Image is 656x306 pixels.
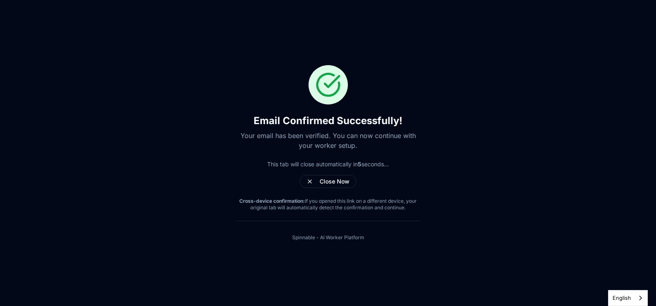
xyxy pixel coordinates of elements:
[608,290,648,306] div: Language
[358,161,361,168] strong: 5
[236,160,420,168] p: This tab will close automatically in second s ...
[608,290,647,306] a: English
[236,114,420,127] h1: Email Confirmed Successfully!
[236,234,420,241] p: Spinnable - AI Worker Platform
[239,198,305,204] strong: Cross-device confirmation:
[236,131,420,150] p: Your email has been verified. You can now continue with your worker setup.
[300,175,356,188] button: Close Now
[236,198,420,211] p: If you opened this link on a different device, your original tab will automatically detect the co...
[608,290,648,306] aside: Language selected: English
